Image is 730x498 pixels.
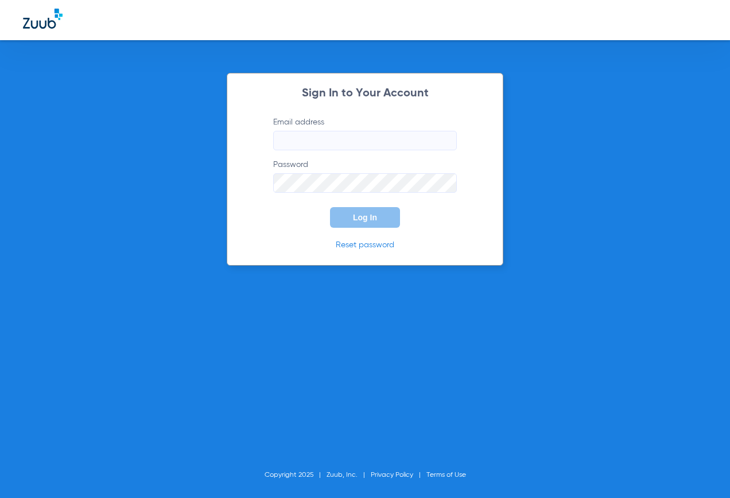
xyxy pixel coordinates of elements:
[327,469,371,481] li: Zuub, Inc.
[353,213,377,222] span: Log In
[426,472,466,478] a: Terms of Use
[256,88,474,99] h2: Sign In to Your Account
[273,116,457,150] label: Email address
[273,159,457,193] label: Password
[265,469,327,481] li: Copyright 2025
[273,131,457,150] input: Email address
[330,207,400,228] button: Log In
[273,173,457,193] input: Password
[371,472,413,478] a: Privacy Policy
[23,9,63,29] img: Zuub Logo
[336,241,394,249] a: Reset password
